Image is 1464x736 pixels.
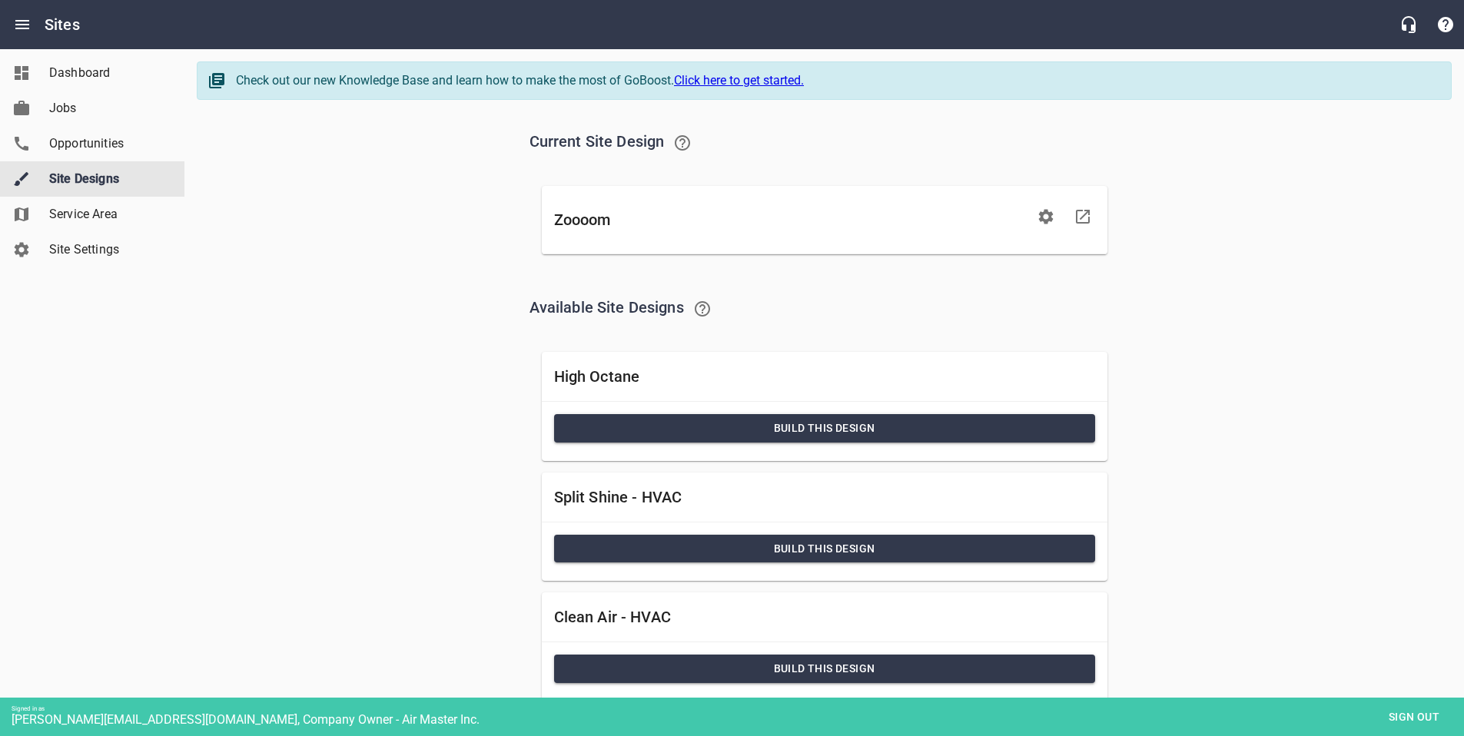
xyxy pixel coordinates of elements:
h6: Split Shine - HVAC [554,485,1095,509]
h6: Current Site Design [529,124,1120,161]
span: Build this Design [566,659,1083,678]
span: Jobs [49,99,166,118]
a: Visit Site [1064,198,1101,235]
button: Build this Design [554,535,1095,563]
h6: Available Site Designs [529,290,1120,327]
button: Support Portal [1427,6,1464,43]
h6: Sites [45,12,80,37]
div: Check out our new Knowledge Base and learn how to make the most of GoBoost. [236,71,1436,90]
a: Learn about switching Site Designs [684,290,721,327]
button: Open drawer [4,6,41,43]
h6: Zoooom [554,207,1027,232]
button: Live Chat [1390,6,1427,43]
h6: High Octane [554,364,1095,389]
button: Edit Site Settings [1027,198,1064,235]
h6: Clean Air - HVAC [554,605,1095,629]
span: Site Designs [49,170,166,188]
span: Site Settings [49,240,166,259]
span: Build this Design [566,539,1083,559]
button: Build this Design [554,414,1095,443]
div: Signed in as [12,705,1464,712]
a: Learn about our recommended Site updates [664,124,701,161]
div: [PERSON_NAME][EMAIL_ADDRESS][DOMAIN_NAME], Company Owner - Air Master Inc. [12,712,1464,727]
span: Sign out [1382,708,1446,727]
span: Dashboard [49,64,166,82]
a: Click here to get started. [674,73,804,88]
span: Opportunities [49,134,166,153]
span: Service Area [49,205,166,224]
button: Build this Design [554,655,1095,683]
button: Sign out [1376,703,1452,731]
span: Build this Design [566,419,1083,438]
